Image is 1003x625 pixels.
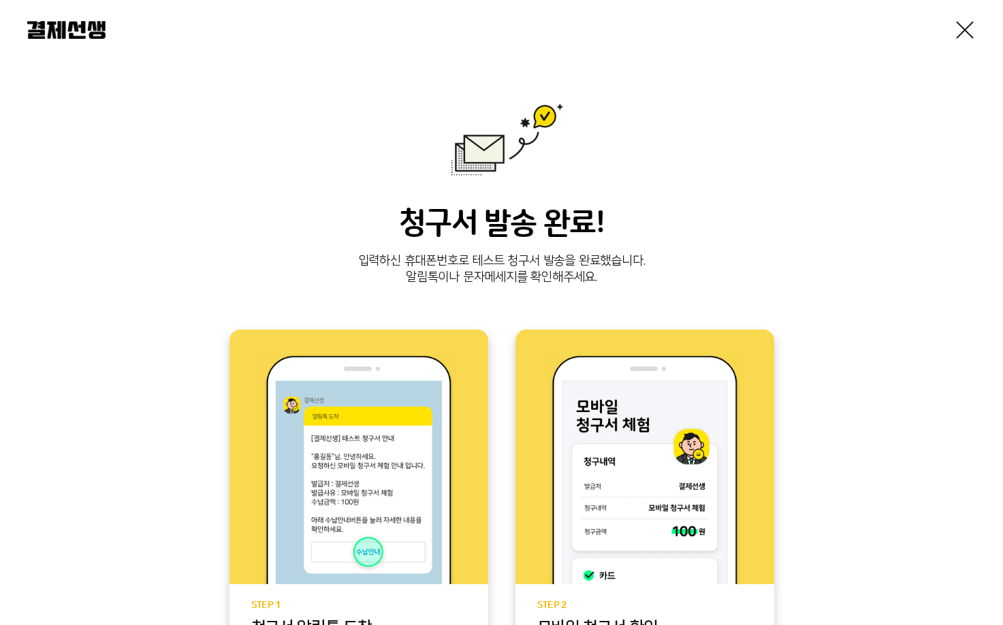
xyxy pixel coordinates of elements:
img: 발송완료 이미지 [441,103,563,176]
p: STEP 1 [251,600,466,611]
h3: 청구서 발송 완료! [27,206,976,242]
p: 입력하신 휴대폰번호로 테스트 청구서 발송을 완료했습니다. 알림톡이나 문자메세지를 확인해주세요. [27,253,976,286]
img: step1 이미지 [261,355,456,584]
img: 결제선생 [27,21,106,39]
img: step2 이미지 [547,355,742,584]
p: STEP 2 [537,600,752,611]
